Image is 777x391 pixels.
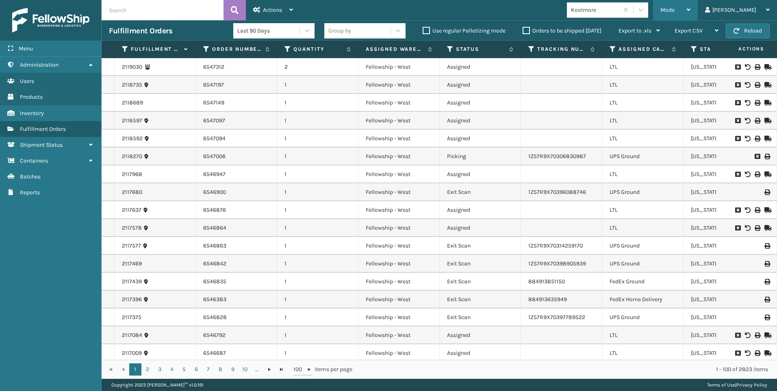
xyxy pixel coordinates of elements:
a: 2117084 [122,331,142,339]
label: Quantity [293,46,343,53]
i: Request to Be Cancelled [735,332,740,338]
button: Reload [726,24,770,38]
td: Fellowship - West [358,201,440,219]
td: [US_STATE] [684,308,765,326]
span: Export CSV [675,27,703,34]
td: UPS Ground [602,148,684,165]
td: 1 [277,112,358,130]
td: Exit Scan [440,308,521,326]
td: Exit Scan [440,273,521,291]
td: 6546687 [196,344,277,362]
td: [US_STATE] [684,201,765,219]
td: [US_STATE] [684,219,765,237]
a: 6 [190,363,202,376]
td: 1 [277,255,358,273]
td: 2 [277,58,358,76]
a: 1Z57R9X70398905939 [528,260,586,267]
td: [US_STATE] [684,112,765,130]
td: 6547197 [196,76,277,94]
i: Mark as Shipped [764,207,769,213]
i: Void BOL [745,136,750,141]
i: Print Label [764,297,769,302]
i: Request to Be Cancelled [735,100,740,106]
td: Fellowship - West [358,326,440,344]
td: [US_STATE] [684,183,765,201]
label: Fulfillment Order Id [131,46,180,53]
td: LTL [602,165,684,183]
td: 1 [277,201,358,219]
td: LTL [602,94,684,112]
td: Assigned [440,58,521,76]
span: Actions [713,42,769,56]
label: Assigned Warehouse [366,46,424,53]
td: LTL [602,201,684,219]
td: 6547149 [196,94,277,112]
a: 884913851150 [528,278,565,285]
i: Print Label [764,261,769,267]
span: Reports [20,189,40,196]
a: 2117578 [122,224,142,232]
a: 1Z57R9X70314259170 [528,242,583,249]
i: Request to Be Cancelled [735,64,740,70]
td: 6547097 [196,112,277,130]
td: 1 [277,344,358,362]
td: UPS Ground [602,237,684,255]
a: 884913635949 [528,296,567,303]
td: 1 [277,76,358,94]
i: Print BOL [755,350,760,356]
h3: Fulfillment Orders [109,26,172,36]
td: 6546383 [196,291,277,308]
a: Terms of Use [707,382,735,388]
a: 2 [141,363,154,376]
label: Status [456,46,505,53]
td: [US_STATE] [684,94,765,112]
a: 2117637 [122,206,141,214]
td: Fellowship - West [358,219,440,237]
span: Menu [19,45,33,52]
td: Exit Scan [440,183,521,201]
td: 1 [277,273,358,291]
div: Last 90 Days [237,26,300,35]
td: Picking [440,148,521,165]
td: FedEx Home Delivery [602,291,684,308]
span: Batches [20,173,41,180]
span: Go to the next page [266,366,273,373]
i: Void BOL [745,225,750,231]
a: 1Z57R9X70306830987 [528,153,586,160]
td: 6546900 [196,183,277,201]
td: Fellowship - West [358,94,440,112]
a: 3 [154,363,166,376]
a: 2118735 [122,81,142,89]
td: 6547094 [196,130,277,148]
i: Void BOL [745,172,750,177]
td: Assigned [440,165,521,183]
span: Shipment Status [20,141,63,148]
span: Administration [20,61,59,68]
td: 6546842 [196,255,277,273]
td: [US_STATE] [684,273,765,291]
i: Print Label [764,315,769,320]
td: [US_STATE] [684,76,765,94]
i: Print BOL [755,82,760,88]
i: Mark as Shipped [764,64,769,70]
td: 1 [277,183,358,201]
i: Print BOL [755,64,760,70]
td: 6547006 [196,148,277,165]
td: Exit Scan [440,291,521,308]
td: 6546876 [196,201,277,219]
td: 1 [277,326,358,344]
td: 1 [277,308,358,326]
td: LTL [602,219,684,237]
label: Order Number [212,46,261,53]
td: Fellowship - West [358,344,440,362]
a: 2117577 [122,242,141,250]
i: Void BOL [745,207,750,213]
i: Request to Be Cancelled [735,225,740,231]
a: 2118592 [122,135,143,143]
a: 2117439 [122,278,142,286]
i: Request to Be Cancelled [735,82,740,88]
i: Print BOL [755,332,760,338]
td: LTL [602,58,684,76]
a: 2117396 [122,295,142,304]
td: 1 [277,165,358,183]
